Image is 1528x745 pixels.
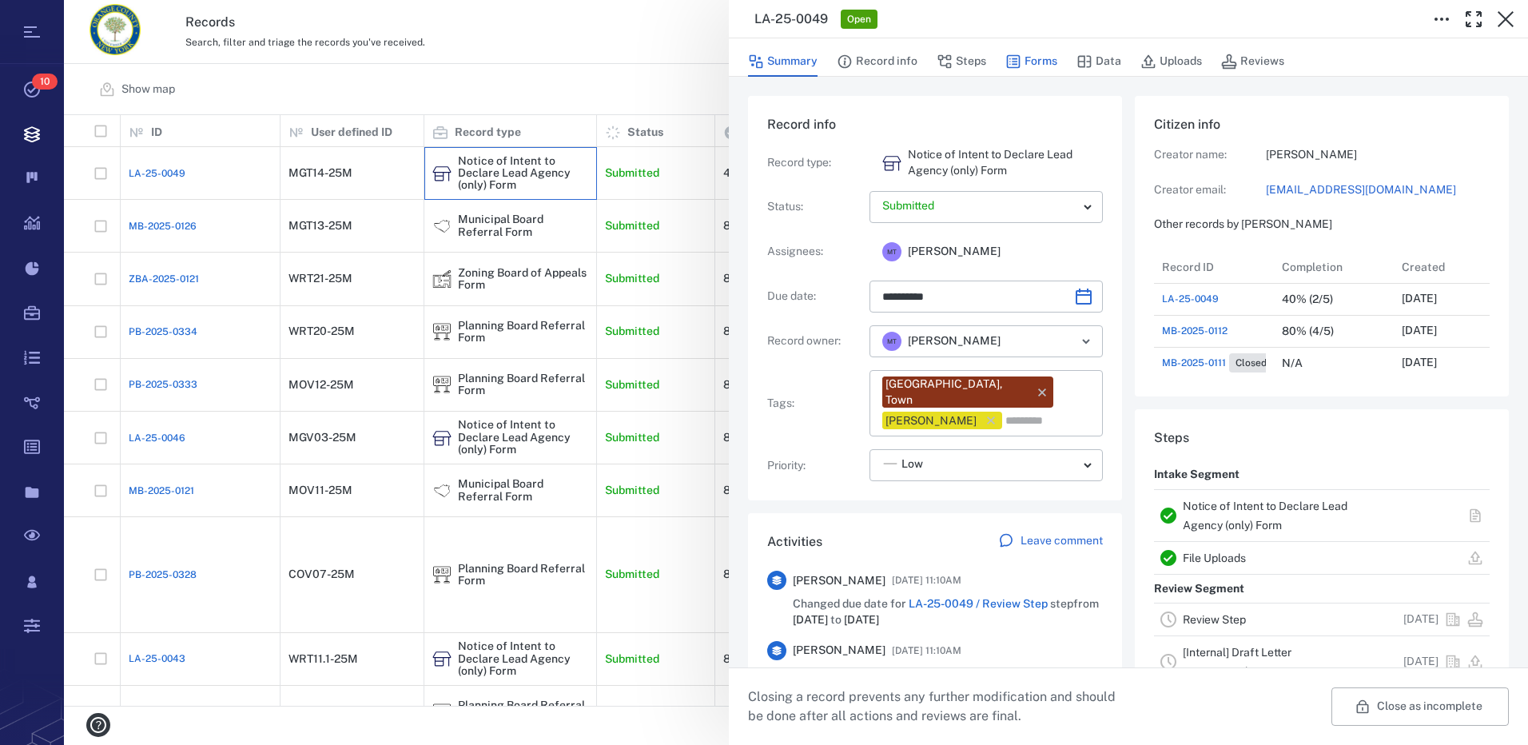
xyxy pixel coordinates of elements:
button: Record info [837,46,917,77]
span: Help [36,11,69,26]
p: [PERSON_NAME] [1266,147,1490,163]
span: MB-2025-0111 [1162,356,1226,370]
p: Leave comment [1021,533,1103,549]
div: Record ID [1162,245,1214,289]
p: Submitted [882,198,1077,214]
button: Open [1075,330,1097,353]
p: [DATE] [1402,291,1437,307]
button: Summary [748,46,818,77]
span: [DATE] 11:10AM [892,641,961,660]
span: [PERSON_NAME] [908,333,1001,349]
p: Other records by [PERSON_NAME] [1154,217,1490,233]
div: Completion [1274,251,1394,283]
a: [EMAIL_ADDRESS][DOMAIN_NAME] [1266,182,1490,198]
a: Leave comment [998,532,1103,552]
a: LA-25-0049 / Review Step [909,597,1048,610]
span: Changed due date for step from to [793,596,1103,627]
div: Created [1402,245,1445,289]
button: Choose date, selected date is Oct 15, 2025 [1068,281,1100,313]
div: Completion [1282,245,1343,289]
h6: Record info [767,115,1103,134]
div: [GEOGRAPHIC_DATA], Town [885,376,1028,408]
p: Creator email: [1154,182,1266,198]
button: Forms [1005,46,1057,77]
span: 10 [32,74,58,90]
div: Citizen infoCreator name:[PERSON_NAME]Creator email:[EMAIL_ADDRESS][DOMAIN_NAME]Other records by ... [1135,96,1509,409]
p: Notice of Intent to Declare Lead Agency (only) Form [908,147,1103,178]
a: MB-2025-0112 [1162,324,1228,338]
a: File Uploads [1183,552,1246,564]
h6: Citizen info [1154,115,1490,134]
button: Steps [937,46,986,77]
button: Close as incomplete [1331,687,1509,726]
a: LA-25-0049 [1162,292,1219,306]
p: Record owner : [767,333,863,349]
p: Creator name: [1154,147,1266,163]
button: Data [1076,46,1121,77]
p: Due date : [767,289,863,305]
p: [DATE] [1403,654,1438,670]
h6: Activities [767,532,822,552]
p: Assignees : [767,244,863,260]
div: [PERSON_NAME] [885,413,977,429]
button: Toggle Fullscreen [1458,3,1490,35]
div: Created [1394,251,1514,283]
p: [DATE] [1402,355,1437,371]
div: Record infoRecord type:Notice of Intent to Declare Lead Agency (only) FormStatus:Assignees:MT[PER... [748,96,1122,513]
button: Close [1490,3,1522,35]
span: [DATE] [793,613,828,626]
span: [DATE] [844,613,879,626]
div: Notice of Intent to Declare Lead Agency (only) Form [882,153,901,173]
div: 40% (2/5) [1282,293,1333,305]
p: Intake Segment [1154,460,1240,489]
p: [DATE] [1402,323,1437,339]
p: Status : [767,199,863,215]
span: [DATE] 11:10AM [892,571,961,590]
p: Record type : [767,155,863,171]
button: Reviews [1221,46,1284,77]
a: Notice of Intent to Declare Lead Agency (only) Form [1183,500,1347,532]
button: Uploads [1140,46,1202,77]
a: Review Step [1183,613,1246,626]
p: Review Segment [1154,575,1244,604]
div: N/A [1282,357,1303,369]
a: MB-2025-0111Closed [1162,353,1273,372]
div: Record ID [1154,251,1274,283]
p: Priority : [767,458,863,474]
h3: LA-25-0049 [754,10,828,29]
h6: Steps [1154,428,1490,448]
span: Assigned step to [793,667,1017,683]
p: [DATE] [1403,612,1438,627]
p: Closing a record prevents any further modification and should be done after all actions and revie... [748,687,1128,726]
div: M T [882,332,901,351]
span: [PERSON_NAME] [793,573,885,589]
div: M T [882,242,901,261]
span: [PERSON_NAME] [908,244,1001,260]
span: Open [844,13,874,26]
span: Low [901,456,923,472]
p: Tags : [767,396,863,412]
span: Closed [1232,357,1270,370]
div: 80% (4/5) [1282,325,1334,337]
button: Toggle to Edit Boxes [1426,3,1458,35]
span: [PERSON_NAME] [793,643,885,659]
a: [Internal] Draft Letter Recommendation For Review [1183,646,1331,678]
